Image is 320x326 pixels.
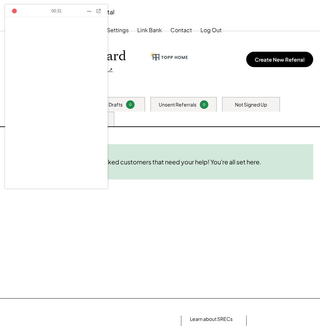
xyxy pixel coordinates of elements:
button: Partner Settings [88,23,129,37]
button: Contact [170,23,192,37]
button: Create New Referral [246,52,313,67]
div: There are no blocked customers that need your help! You're all set here. [59,158,261,166]
button: Log Out [200,23,222,37]
div: 0 [127,102,134,107]
img: cropped-topp-home-logo.png [150,52,187,61]
a: Learn about SRECs [190,316,233,323]
button: Link Bank [137,23,162,37]
div: Not Signed Up [235,101,267,108]
div: Unsent Referrals [159,101,196,108]
div: 0 [201,102,207,107]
